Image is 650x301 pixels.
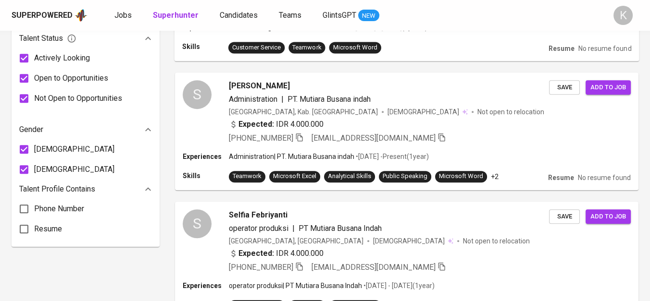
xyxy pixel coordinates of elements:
[34,164,114,175] span: [DEMOGRAPHIC_DATA]
[383,172,427,181] div: Public Speaking
[233,172,262,181] div: Teamwork
[228,23,351,32] p: Admin sewing | PT mutiara busana indah
[439,172,483,181] div: Microsoft Word
[220,10,260,22] a: Candidates
[229,133,293,143] span: [PHONE_NUMBER]
[229,95,277,104] span: Administration
[183,80,212,109] div: S
[229,80,290,92] span: [PERSON_NAME]
[590,211,626,222] span: Add to job
[373,236,446,246] span: [DEMOGRAPHIC_DATA]
[183,171,229,181] p: Skills
[220,11,258,20] span: Candidates
[114,11,132,20] span: Jobs
[287,95,371,104] span: PT. Mutiara Busana indah
[328,172,371,181] div: Analytical Skills
[549,44,575,53] p: Resume
[323,11,356,20] span: GlintsGPT
[114,10,134,22] a: Jobs
[578,173,631,182] p: No resume found
[578,44,631,53] p: No resume found
[229,281,362,290] p: operator produksi | PT Mutiara Busana Indah
[229,224,288,233] span: operator produksi
[19,180,152,199] div: Talent Profile Contains
[34,223,62,235] span: Resume
[312,133,436,143] span: [EMAIL_ADDRESS][DOMAIN_NAME]
[351,23,427,32] p: • [DATE] - [DATE] ( 2 years )
[554,211,575,222] span: Save
[229,107,378,117] div: [GEOGRAPHIC_DATA], Kab. [GEOGRAPHIC_DATA]
[182,42,228,51] p: Skills
[153,11,199,20] b: Superhunter
[182,23,228,32] p: Experiences
[477,107,544,117] p: Not open to relocation
[229,119,324,130] div: IDR 4.000.000
[229,263,293,272] span: [PHONE_NUMBER]
[312,263,436,272] span: [EMAIL_ADDRESS][DOMAIN_NAME]
[153,10,200,22] a: Superhunter
[34,203,84,215] span: Phone Number
[229,209,287,221] span: Selfia Febriyanti
[19,33,76,44] span: Talent Status
[590,82,626,93] span: Add to job
[586,209,631,224] button: Add to job
[554,82,575,93] span: Save
[463,236,530,246] p: Not open to relocation
[491,172,499,181] p: +2
[279,10,303,22] a: Teams
[75,8,87,23] img: app logo
[549,209,580,224] button: Save
[19,29,152,48] div: Talent Status
[12,10,73,21] div: Superpowered
[229,236,363,246] div: [GEOGRAPHIC_DATA], [GEOGRAPHIC_DATA]
[183,281,229,290] p: Experiences
[323,10,379,22] a: GlintsGPT NEW
[362,281,435,290] p: • [DATE] - [DATE] ( 1 year )
[548,173,574,182] p: Resume
[292,223,295,234] span: |
[292,43,321,52] div: Teamwork
[299,224,382,233] span: PT Mutiara Busana Indah
[175,72,638,190] a: S[PERSON_NAME]Administration|PT. Mutiara Busana indah[GEOGRAPHIC_DATA], Kab. [GEOGRAPHIC_DATA][DE...
[354,152,429,161] p: • [DATE] - Present ( 1 year )
[19,120,152,139] div: Gender
[183,209,212,238] div: S
[12,8,87,23] a: Superpoweredapp logo
[387,107,461,117] span: [DEMOGRAPHIC_DATA]
[183,152,229,161] p: Experiences
[34,72,108,84] span: Open to Opportunities
[19,124,43,135] p: Gender
[34,93,122,104] span: Not Open to Opportunities
[34,52,90,64] span: Actively Looking
[229,152,354,161] p: Administration | PT. Mutiara Busana indah
[238,248,274,259] b: Expected:
[279,11,301,20] span: Teams
[34,144,114,155] span: [DEMOGRAPHIC_DATA]
[549,80,580,95] button: Save
[281,94,284,105] span: |
[613,6,633,25] div: K
[238,119,274,130] b: Expected:
[358,11,379,21] span: NEW
[232,43,281,52] div: Customer Service
[586,80,631,95] button: Add to job
[273,172,316,181] div: Microsoft Excel
[229,248,324,259] div: IDR 4.000.000
[19,183,95,195] p: Talent Profile Contains
[333,43,377,52] div: Microsoft Word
